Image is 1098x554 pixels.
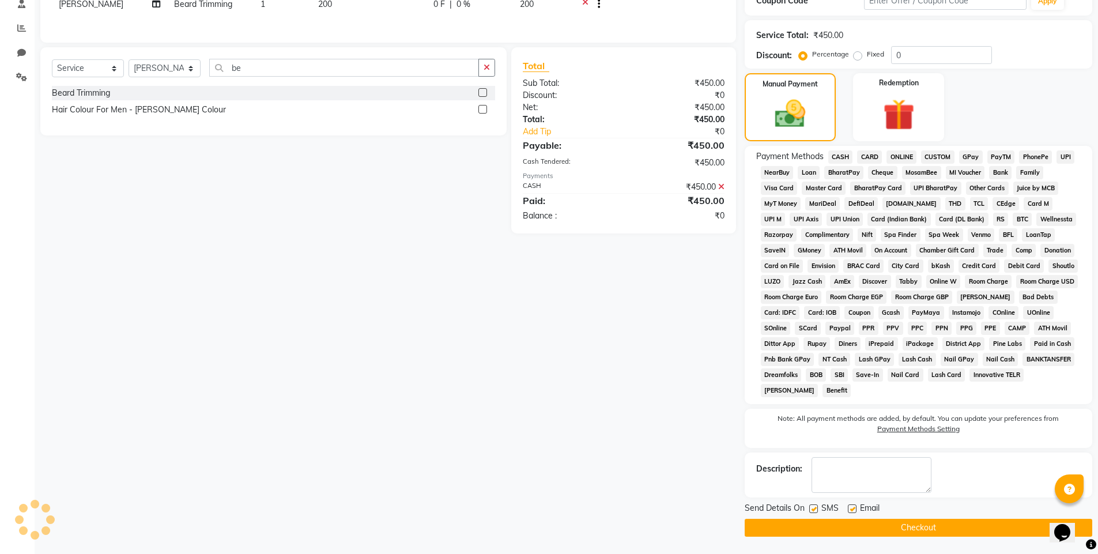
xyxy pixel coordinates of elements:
span: Nail Cash [983,353,1018,366]
span: GPay [959,150,983,164]
span: Wellnessta [1036,213,1076,226]
span: Tabby [896,275,922,288]
span: Card (DL Bank) [935,213,988,226]
span: PPE [981,322,1000,335]
span: ONLINE [886,150,916,164]
span: Send Details On [745,502,805,517]
span: Pnb Bank GPay [761,353,814,366]
span: AmEx [830,275,854,288]
span: PPN [931,322,952,335]
span: [PERSON_NAME] [761,384,818,397]
span: Nail Card [888,368,923,382]
div: Payments [523,171,724,181]
span: Other Cards [966,182,1009,195]
span: BFL [999,228,1017,242]
span: Discover [859,275,891,288]
a: Add Tip [514,126,642,138]
img: _cash.svg [765,96,815,131]
span: Card: IOB [804,306,840,319]
label: Percentage [812,49,849,59]
span: Visa Card [761,182,798,195]
span: Envision [808,259,839,273]
span: PPV [883,322,903,335]
span: MyT Money [761,197,801,210]
span: Comp [1012,244,1036,257]
span: BharatPay [824,166,863,179]
span: Complimentary [801,228,853,242]
span: [PERSON_NAME] [957,291,1014,304]
span: Trade [983,244,1008,257]
span: Paid in Cash [1030,337,1074,351]
span: Dreamfolks [761,368,802,382]
span: ATH Movil [829,244,866,257]
input: Search or Scan [209,59,479,77]
span: Card (Indian Bank) [867,213,931,226]
span: BANKTANSFER [1022,353,1074,366]
span: Donation [1040,244,1074,257]
div: ₹450.00 [624,114,733,126]
span: NearBuy [761,166,794,179]
label: Fixed [867,49,884,59]
label: Payment Methods Setting [877,424,960,434]
span: Email [860,502,880,517]
div: Service Total: [756,29,809,42]
span: Spa Finder [881,228,920,242]
img: _gift.svg [873,95,925,134]
span: Shoutlo [1048,259,1078,273]
div: Paid: [514,194,624,208]
label: Manual Payment [763,79,818,89]
button: Checkout [745,519,1092,537]
span: Instamojo [949,306,984,319]
span: Card on File [761,259,803,273]
span: bKash [928,259,954,273]
span: ATH Movil [1034,322,1071,335]
span: THD [945,197,965,210]
span: Debit Card [1004,259,1044,273]
span: Save-In [852,368,883,382]
span: MI Voucher [946,166,985,179]
div: Total: [514,114,624,126]
span: Room Charge GBP [891,291,952,304]
span: RS [993,213,1009,226]
span: Room Charge [965,275,1012,288]
label: Redemption [879,78,919,88]
div: ₹450.00 [624,157,733,169]
span: Family [1016,166,1043,179]
span: Nift [858,228,876,242]
label: Note: All payment methods are added, by default. You can update your preferences from [756,413,1081,439]
div: ₹450.00 [624,181,733,193]
span: COnline [988,306,1018,319]
div: Discount: [514,89,624,101]
span: Bank [989,166,1012,179]
span: Venmo [968,228,995,242]
span: UPI Union [827,213,863,226]
span: Rupay [803,337,830,351]
span: Pine Labs [989,337,1025,351]
span: District App [942,337,985,351]
div: ₹450.00 [624,138,733,152]
span: PhonePe [1019,150,1052,164]
span: Card M [1024,197,1052,210]
span: Room Charge USD [1016,275,1078,288]
span: Innovative TELR [969,368,1024,382]
span: SMS [821,502,839,517]
span: On Account [871,244,911,257]
span: DefiDeal [844,197,878,210]
span: UPI Axis [790,213,822,226]
span: UPI BharatPay [910,182,961,195]
span: PPR [859,322,878,335]
span: Paypal [825,322,854,335]
span: Nail GPay [941,353,978,366]
span: CAMP [1005,322,1030,335]
span: TCL [970,197,988,210]
span: CEdge [993,197,1019,210]
span: SaveIN [761,244,790,257]
span: iPackage [903,337,938,351]
span: CARD [857,150,882,164]
div: ₹0 [624,89,733,101]
span: Loan [798,166,820,179]
span: CASH [828,150,853,164]
span: Master Card [802,182,846,195]
div: Payable: [514,138,624,152]
div: Description: [756,463,802,475]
